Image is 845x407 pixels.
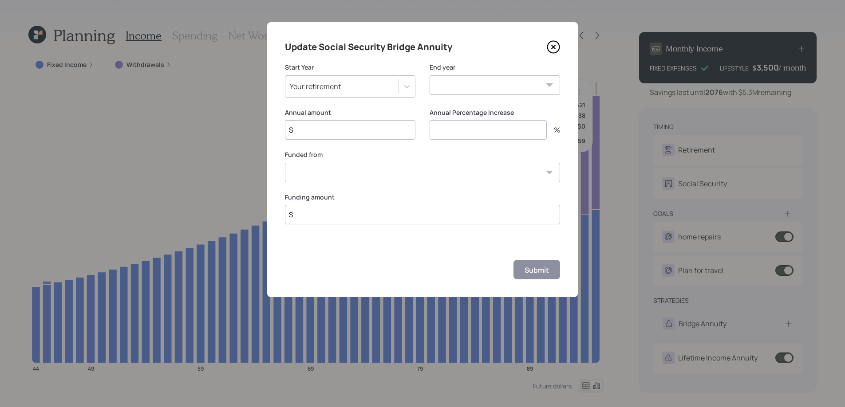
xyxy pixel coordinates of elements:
[547,126,560,133] div: %
[285,63,415,72] label: Start Year
[525,265,549,275] div: Submit
[285,108,415,117] label: Annual amount
[513,260,560,279] button: Submit
[285,193,560,202] label: Funding amount
[285,150,560,159] label: Funded from
[285,40,452,54] h4: Update Social Security Bridge Annuity
[430,108,560,117] label: Annual Percentage Increase
[290,82,341,91] div: Your retirement
[430,63,560,72] label: End year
